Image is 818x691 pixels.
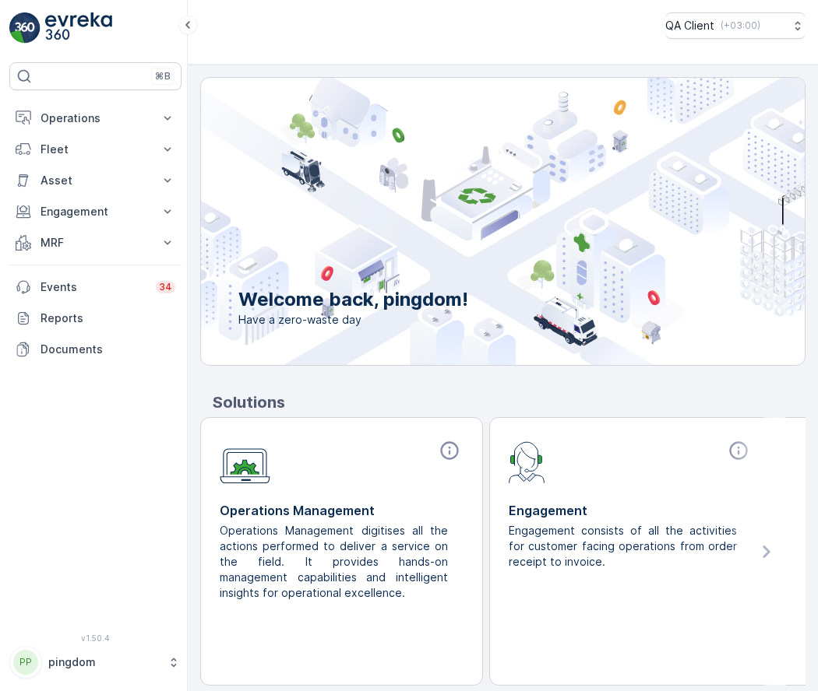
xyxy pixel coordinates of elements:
a: Reports [9,303,182,334]
img: module-icon [509,440,545,483]
p: ⌘B [155,70,171,82]
img: module-icon [220,440,270,484]
p: Documents [41,342,175,357]
p: QA Client [665,18,714,33]
button: MRF [9,227,182,258]
button: Operations [9,103,182,134]
a: Documents [9,334,182,365]
img: logo [9,12,41,44]
button: Asset [9,165,182,196]
span: Have a zero-waste day [238,312,468,328]
button: Engagement [9,196,182,227]
p: Engagement [509,501,753,520]
p: Welcome back, pingdom! [238,287,468,312]
p: Operations Management [220,501,464,520]
p: Engagement consists of all the activities for customer facing operations from order receipt to in... [509,523,740,570]
p: Events [41,279,146,295]
div: PP [13,650,38,675]
p: Solutions [213,391,806,414]
p: MRF [41,235,150,251]
button: QA Client(+03:00) [665,12,806,39]
p: pingdom [48,654,160,670]
button: Fleet [9,134,182,165]
img: city illustration [131,78,805,365]
button: PPpingdom [9,646,182,679]
a: Events34 [9,272,182,303]
p: ( +03:00 ) [721,19,760,32]
p: Operations [41,110,150,126]
p: Engagement [41,204,150,219]
p: Asset [41,173,150,188]
p: Fleet [41,142,150,157]
span: v 1.50.4 [9,633,182,643]
p: Reports [41,310,175,326]
img: logo_light-DOdMpM7g.png [45,12,112,44]
p: 34 [159,281,172,293]
p: Operations Management digitises all the actions performed to deliver a service on the field. It p... [220,523,451,601]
